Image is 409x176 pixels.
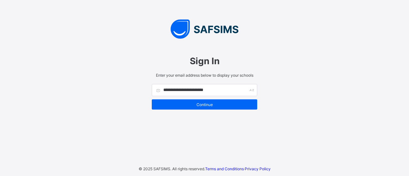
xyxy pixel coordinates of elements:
span: Enter your email address below to display your schools [152,73,257,78]
span: Continue [157,102,252,107]
span: · [205,166,271,171]
span: Sign In [152,56,257,66]
span: © 2025 SAFSIMS. All rights reserved. [139,166,205,171]
img: SAFSIMS Logo [145,19,264,39]
a: Privacy Policy [245,166,271,171]
a: Terms and Conditions [205,166,244,171]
